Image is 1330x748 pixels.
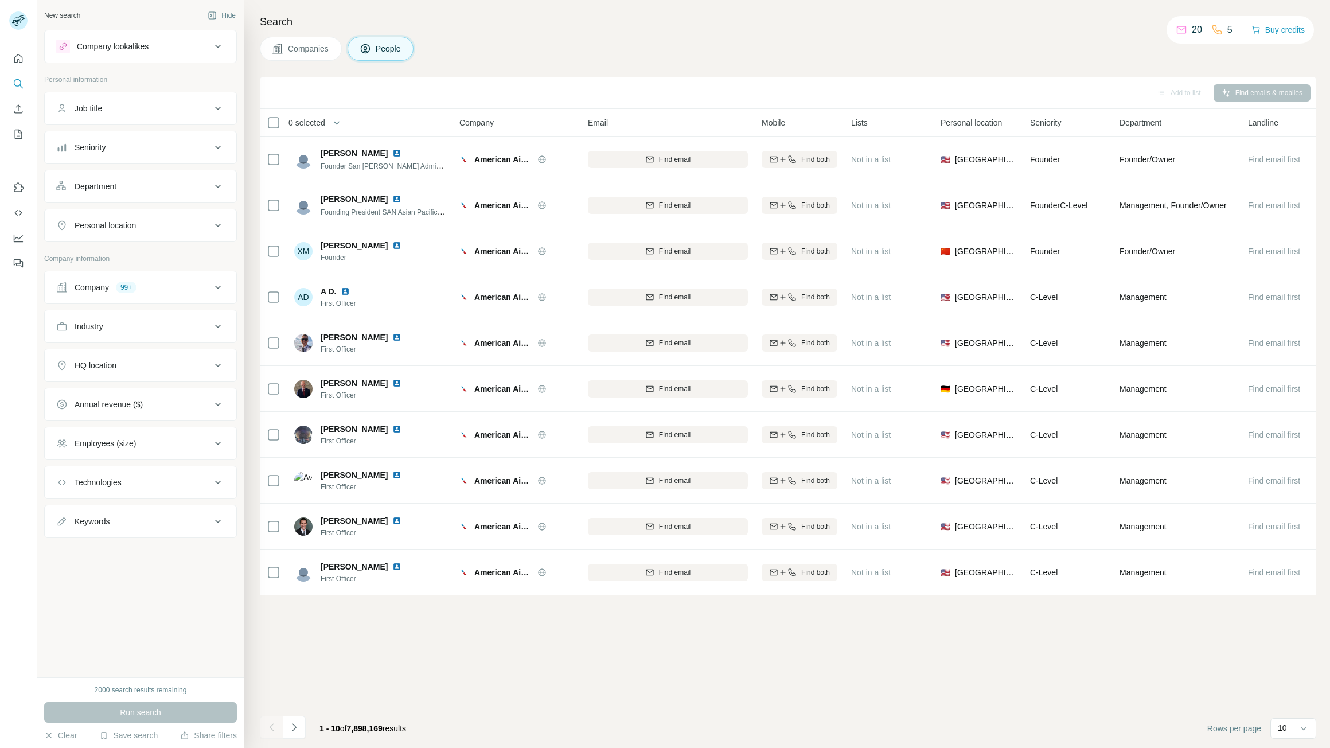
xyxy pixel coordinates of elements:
span: American Airlines [474,246,532,257]
span: [GEOGRAPHIC_DATA] [955,200,1016,211]
button: Find email [588,426,748,443]
img: Logo of American Airlines [459,568,469,577]
span: 🇺🇸 [941,429,950,441]
img: LinkedIn logo [392,562,401,571]
button: Find both [762,197,837,214]
span: [PERSON_NAME] [321,469,388,481]
span: Founder [1030,155,1060,164]
span: Management, Founder/Owner [1120,200,1227,211]
span: of [340,724,347,733]
span: American Airlines [474,291,532,303]
span: First Officer [321,298,364,309]
span: C-Level [1030,430,1058,439]
button: Dashboard [9,228,28,248]
div: Job title [75,103,102,114]
span: Find both [801,384,830,394]
span: Find email [659,200,691,211]
span: American Airlines [474,475,532,486]
button: Find email [588,564,748,581]
span: Management [1120,521,1167,532]
span: Find both [801,246,830,256]
span: Founder [321,252,415,263]
span: Find both [801,154,830,165]
span: Founder [1030,247,1060,256]
div: XM [294,242,313,260]
span: Founder/Owner [1120,154,1175,165]
span: American Airlines [474,429,532,441]
span: Management [1120,475,1167,486]
button: Find both [762,334,837,352]
button: Feedback [9,253,28,274]
span: [GEOGRAPHIC_DATA] [955,337,1016,349]
img: LinkedIn logo [392,194,401,204]
span: Find email [659,521,691,532]
span: American Airlines [474,567,532,578]
div: HQ location [75,360,116,371]
span: First Officer [321,482,415,492]
span: Founder San [PERSON_NAME] Admiarals Club (retired) [321,161,493,170]
button: Technologies [45,469,236,496]
span: Find email [659,384,691,394]
div: Personal location [75,220,136,231]
button: Share filters [180,730,237,741]
img: LinkedIn logo [392,470,401,480]
span: Department [1120,117,1161,128]
span: C-Level [1030,522,1058,531]
img: Avatar [294,380,313,398]
button: Find both [762,151,837,168]
div: Annual revenue ($) [75,399,143,410]
div: Company lookalikes [77,41,149,52]
span: 🇺🇸 [941,475,950,486]
span: Not in a list [851,155,891,164]
span: First Officer [321,436,415,446]
span: Find email first [1248,338,1300,348]
span: 🇺🇸 [941,154,950,165]
span: Find email first [1248,568,1300,577]
span: Find both [801,338,830,348]
button: Seniority [45,134,236,161]
div: Keywords [75,516,110,527]
span: First Officer [321,390,415,400]
span: Find email [659,246,691,256]
span: C-Level [1030,476,1058,485]
span: Find both [801,292,830,302]
span: C-Level [1030,293,1058,302]
span: Management [1120,291,1167,303]
span: A D. [321,286,336,297]
button: Use Surfe on LinkedIn [9,177,28,198]
p: Company information [44,254,237,264]
button: My lists [9,124,28,145]
button: Find both [762,380,837,398]
span: Not in a list [851,476,891,485]
p: 5 [1227,23,1233,37]
span: People [376,43,402,54]
img: LinkedIn logo [341,287,350,296]
img: Avatar [294,517,313,536]
span: American Airlines [474,337,532,349]
span: 1 - 10 [319,724,340,733]
button: Find email [588,151,748,168]
div: Department [75,181,116,192]
span: [GEOGRAPHIC_DATA] [955,291,1016,303]
span: Find email [659,154,691,165]
div: AD [294,288,313,306]
span: American Airlines [474,154,532,165]
button: Department [45,173,236,200]
span: Find email first [1248,430,1300,439]
span: 🇨🇳 [941,246,950,257]
button: Company lookalikes [45,33,236,60]
div: Industry [75,321,103,332]
button: Find email [588,472,748,489]
span: [GEOGRAPHIC_DATA] [955,521,1016,532]
span: Find email first [1248,201,1300,210]
span: Find both [801,567,830,578]
span: Not in a list [851,384,891,394]
button: Find both [762,472,837,489]
span: Not in a list [851,430,891,439]
img: Avatar [294,196,313,215]
img: Logo of American Airlines [459,476,469,485]
img: Logo of American Airlines [459,522,469,531]
img: Logo of American Airlines [459,293,469,302]
span: results [319,724,406,733]
button: Save search [99,730,158,741]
